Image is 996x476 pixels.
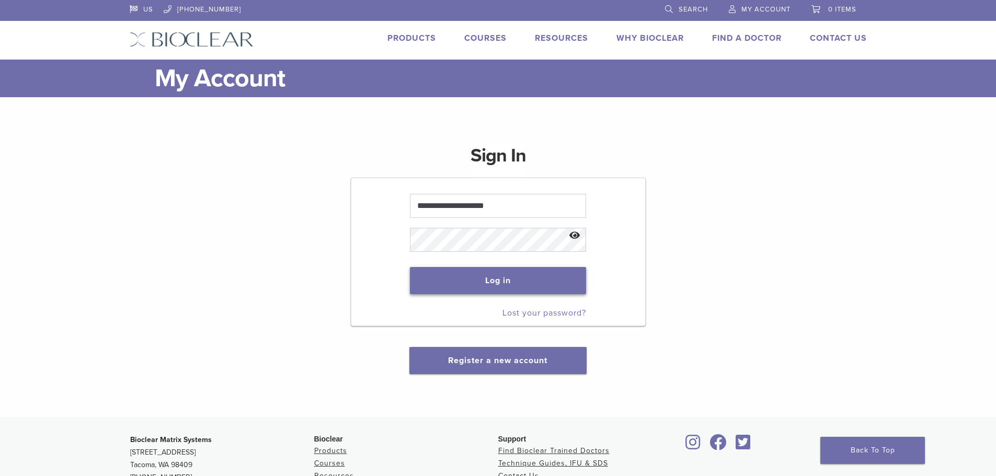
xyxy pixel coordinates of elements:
button: Register a new account [409,347,586,374]
span: My Account [741,5,791,14]
a: Products [314,446,347,455]
a: Products [387,33,436,43]
a: Courses [464,33,507,43]
a: Bioclear [706,440,730,451]
a: Register a new account [448,355,547,366]
a: Contact Us [810,33,867,43]
h1: Sign In [471,143,526,177]
span: Search [679,5,708,14]
a: Find A Doctor [712,33,782,43]
a: Courses [314,459,345,468]
a: Resources [535,33,588,43]
a: Find Bioclear Trained Doctors [498,446,610,455]
span: Bioclear [314,435,343,443]
span: Support [498,435,526,443]
img: Bioclear [130,32,254,47]
a: Bioclear [682,440,704,451]
a: Why Bioclear [616,33,684,43]
button: Log in [410,267,586,294]
a: Back To Top [820,437,925,464]
a: Technique Guides, IFU & SDS [498,459,608,468]
button: Show password [564,223,586,249]
span: 0 items [828,5,856,14]
a: Bioclear [732,440,754,451]
h1: My Account [155,60,867,97]
a: Lost your password? [502,308,586,318]
strong: Bioclear Matrix Systems [130,435,212,444]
